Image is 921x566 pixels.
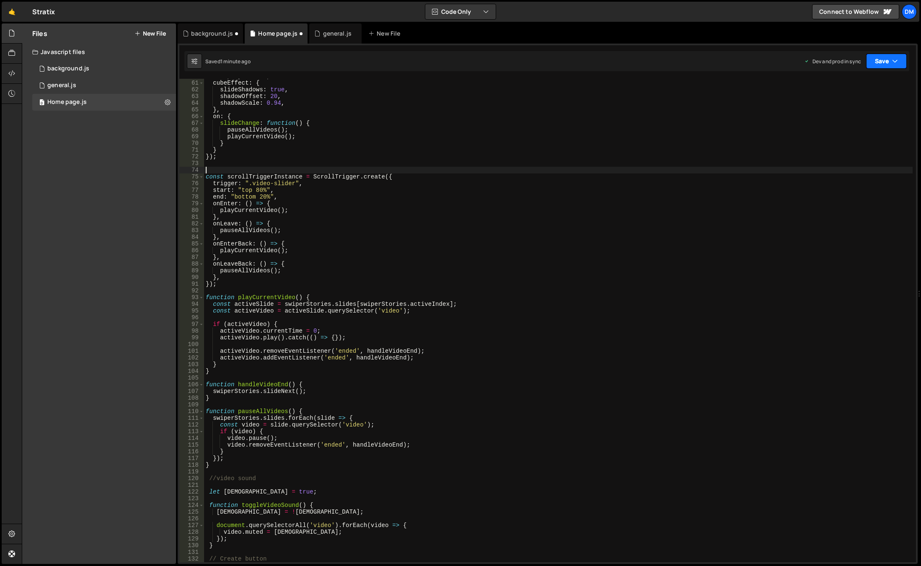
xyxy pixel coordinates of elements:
div: 71 [179,147,204,153]
div: 110 [179,408,204,415]
div: 93 [179,294,204,301]
div: 129 [179,535,204,542]
h2: Files [32,29,47,38]
div: Home page.js [258,29,298,38]
div: 124 [179,502,204,509]
div: 119 [179,468,204,475]
div: Stratix [32,7,55,17]
a: Connect to Webflow [812,4,899,19]
div: background.js [191,29,233,38]
div: 125 [179,509,204,515]
div: general.js [323,29,352,38]
div: 94 [179,301,204,308]
div: 91 [179,281,204,287]
div: 77 [179,187,204,194]
div: 90 [179,274,204,281]
div: 16575/45066.js [32,60,176,77]
div: 121 [179,482,204,488]
div: 122 [179,488,204,495]
div: 99 [179,334,204,341]
div: 115 [179,442,204,448]
div: 109 [179,401,204,408]
div: 118 [179,462,204,468]
button: Code Only [425,4,496,19]
div: background.js [47,65,89,72]
div: 123 [179,495,204,502]
div: Javascript files [22,44,176,60]
div: 98 [179,328,204,334]
div: 92 [179,287,204,294]
div: 78 [179,194,204,200]
div: Home page.js [47,98,87,106]
div: 83 [179,227,204,234]
div: 67 [179,120,204,127]
div: 108 [179,395,204,401]
a: Dm [902,4,917,19]
div: 66 [179,113,204,120]
div: 106 [179,381,204,388]
div: 126 [179,515,204,522]
div: 84 [179,234,204,240]
div: 131 [179,549,204,556]
div: 104 [179,368,204,375]
div: 76 [179,180,204,187]
div: Saved [205,58,251,65]
div: 64 [179,100,204,106]
div: 96 [179,314,204,321]
div: 113 [179,428,204,435]
div: 85 [179,240,204,247]
a: 🤙 [2,2,22,22]
div: 97 [179,321,204,328]
div: 100 [179,341,204,348]
div: 102 [179,354,204,361]
div: 107 [179,388,204,395]
div: Dev and prod in sync [804,58,861,65]
div: 70 [179,140,204,147]
button: New File [135,30,166,37]
div: 63 [179,93,204,100]
div: 80 [179,207,204,214]
div: 112 [179,421,204,428]
div: 75 [179,173,204,180]
div: 117 [179,455,204,462]
div: 116 [179,448,204,455]
div: 128 [179,529,204,535]
div: 16575/45977.js [32,94,176,111]
div: 74 [179,167,204,173]
div: 87 [179,254,204,261]
div: 16575/45802.js [32,77,176,94]
div: 1 minute ago [220,58,251,65]
div: general.js [47,82,76,89]
div: 72 [179,153,204,160]
div: 103 [179,361,204,368]
div: 62 [179,86,204,93]
div: 88 [179,261,204,267]
div: 127 [179,522,204,529]
div: 114 [179,435,204,442]
div: 69 [179,133,204,140]
div: 101 [179,348,204,354]
div: 89 [179,267,204,274]
div: 105 [179,375,204,381]
span: 0 [39,100,44,106]
div: 82 [179,220,204,227]
div: 132 [179,556,204,562]
div: 81 [179,214,204,220]
div: 68 [179,127,204,133]
div: 61 [179,80,204,86]
div: 65 [179,106,204,113]
div: 73 [179,160,204,167]
div: New File [368,29,404,38]
div: 95 [179,308,204,314]
div: 120 [179,475,204,482]
div: 86 [179,247,204,254]
div: 111 [179,415,204,421]
button: Save [866,54,907,69]
div: 79 [179,200,204,207]
div: 130 [179,542,204,549]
